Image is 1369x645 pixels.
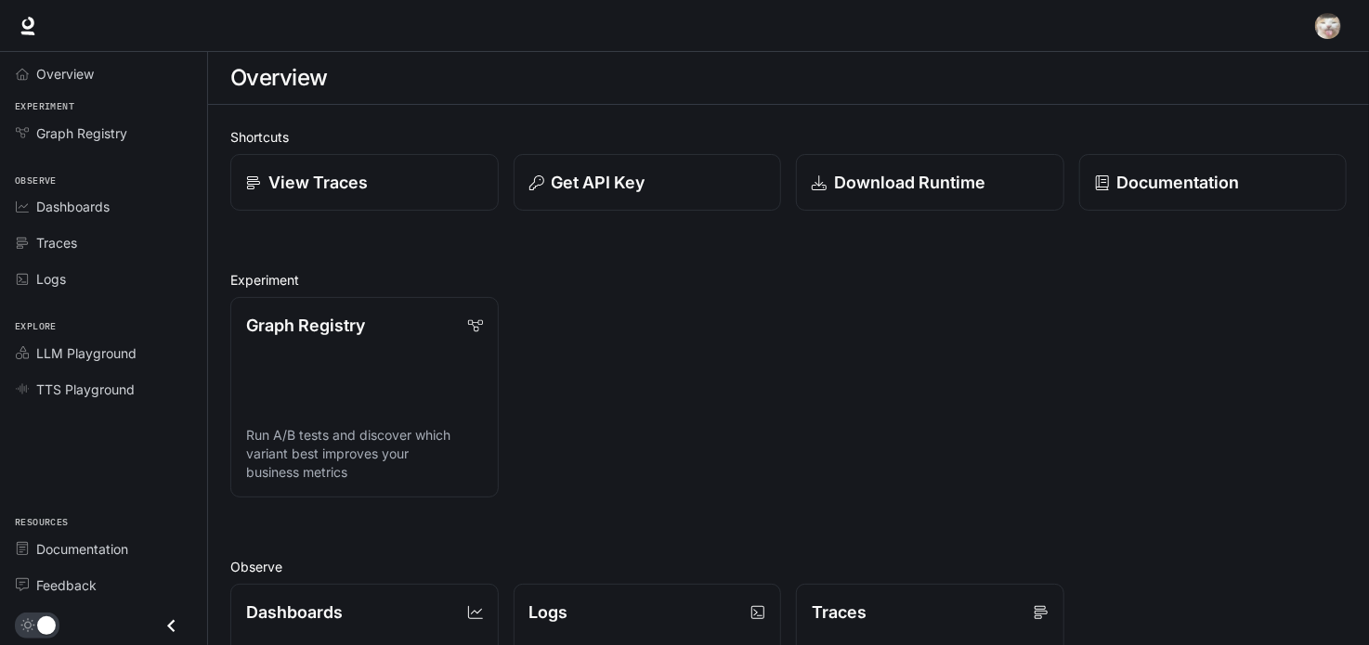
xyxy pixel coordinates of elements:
a: Overview [7,58,200,90]
span: Feedback [36,575,97,595]
h2: Shortcuts [230,127,1347,147]
a: Dashboards [7,190,200,223]
a: Documentation [1079,154,1348,211]
a: Traces [7,226,200,259]
a: Logs [7,263,200,295]
span: Traces [36,233,77,252]
p: Dashboards [246,600,343,625]
span: Logs [36,269,66,289]
button: Get API Key [514,154,782,211]
span: Overview [36,64,94,84]
a: LLM Playground [7,337,200,369]
a: Documentation [7,533,200,565]
p: Logs [529,600,568,625]
a: View Traces [230,154,499,211]
span: Documentation [36,539,128,559]
a: TTS Playground [7,373,200,406]
p: Traces [812,600,867,625]
span: LLM Playground [36,343,137,363]
button: User avatar [1310,7,1347,45]
p: Get API Key [552,170,645,195]
a: Graph RegistryRun A/B tests and discover which variant best improves your business metrics [230,297,499,497]
h1: Overview [230,59,328,97]
span: Graph Registry [36,123,127,143]
p: Run A/B tests and discover which variant best improves your business metrics [246,426,483,482]
a: Feedback [7,569,200,601]
a: Graph Registry [7,117,200,149]
img: User avatar [1315,13,1341,39]
p: View Traces [268,170,368,195]
h2: Experiment [230,270,1347,290]
span: TTS Playground [36,380,135,399]
span: Dashboards [36,197,110,216]
span: Dark mode toggle [37,614,56,635]
p: Download Runtime [834,170,985,195]
button: Close drawer [150,607,192,645]
p: Documentation [1117,170,1240,195]
p: Graph Registry [246,313,365,338]
a: Download Runtime [796,154,1064,211]
h2: Observe [230,557,1347,576]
